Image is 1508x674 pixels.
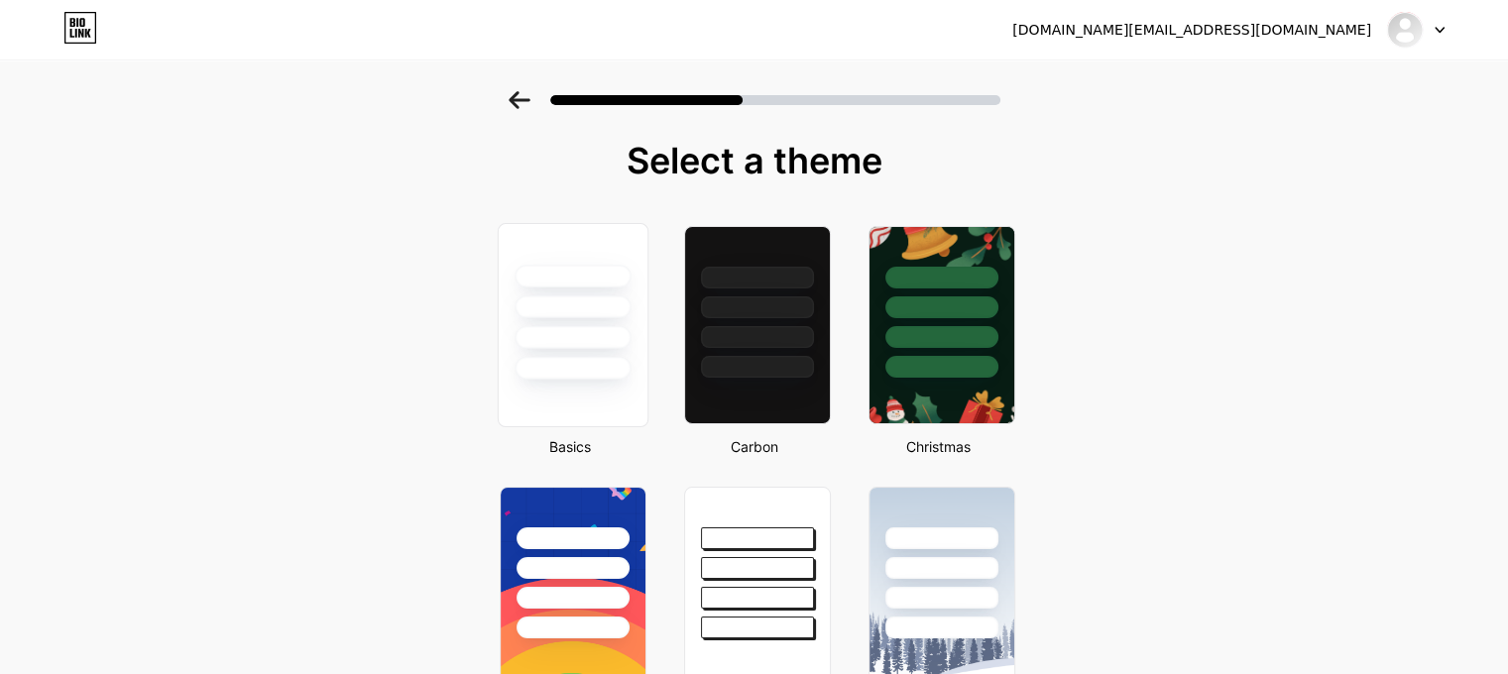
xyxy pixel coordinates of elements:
div: [DOMAIN_NAME][EMAIL_ADDRESS][DOMAIN_NAME] [1012,20,1371,41]
div: Basics [494,436,646,457]
div: Carbon [678,436,831,457]
div: Select a theme [492,141,1017,180]
div: Christmas [863,436,1015,457]
img: Amol swaroop [1386,11,1424,49]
